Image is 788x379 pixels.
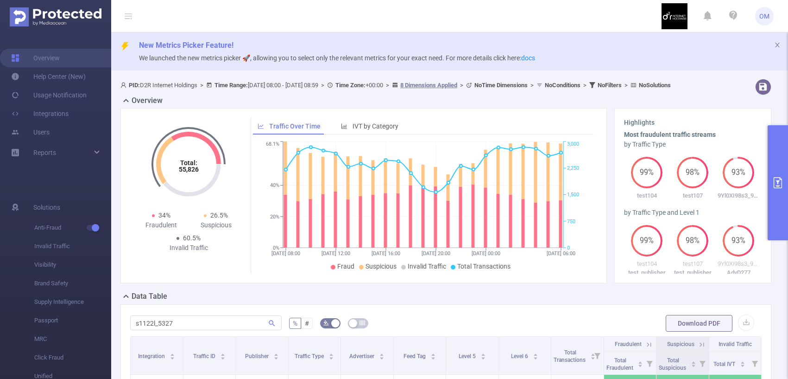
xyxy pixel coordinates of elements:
tspan: [DATE] 20:00 [422,251,450,257]
div: Sort [637,360,643,366]
i: icon: caret-up [480,352,485,355]
span: 99% [631,237,662,244]
tspan: Total: [180,159,197,167]
b: Time Zone: [335,82,366,89]
p: test_publisher [670,268,716,277]
span: > [197,82,206,89]
span: Integration [138,353,166,360]
i: icon: caret-down [480,356,485,359]
p: 9Yl0XI98s3_99912 [716,191,762,200]
tspan: 40% [270,183,279,189]
a: Reports [33,143,56,162]
i: icon: caret-down [740,363,745,366]
tspan: 0 [567,245,570,251]
span: IVT by Category [353,122,398,130]
b: No Conditions [545,82,580,89]
button: icon: close [774,40,781,50]
button: Download PDF [666,315,732,332]
span: Advertiser [349,353,376,360]
span: Total IVT [713,361,737,367]
span: > [622,82,630,89]
span: 60.5% [183,234,201,242]
div: by Traffic Type [624,140,762,149]
div: Sort [379,352,385,358]
span: Level 6 [511,353,530,360]
span: Brand Safety [34,274,111,293]
span: > [580,82,589,89]
i: Filter menu [696,352,709,374]
i: icon: caret-down [430,356,435,359]
p: 9Yl0XI98s3_99912 [716,259,762,269]
span: 99% [631,169,662,176]
span: 26.5% [210,212,228,219]
span: Visibility [34,256,111,274]
i: icon: bg-colors [323,320,329,326]
i: icon: thunderbolt [120,42,130,51]
p: test_publisher [624,268,670,277]
span: 98% [677,169,708,176]
a: Overview [11,49,60,67]
tspan: 3,000 [567,141,579,148]
i: icon: caret-up [329,352,334,355]
i: icon: caret-down [638,363,643,366]
span: Invalid Traffic [719,341,752,347]
i: icon: caret-down [220,356,225,359]
tspan: [DATE] 00:00 [472,251,500,257]
div: Sort [220,352,226,358]
i: icon: caret-up [430,352,435,355]
i: icon: caret-up [273,352,278,355]
u: 8 Dimensions Applied [400,82,457,89]
i: Filter menu [748,352,761,374]
i: icon: caret-down [691,363,696,366]
i: icon: caret-up [379,352,385,355]
tspan: 750 [567,218,575,225]
tspan: [DATE] 12:00 [322,251,350,257]
span: D2R Internet Holdings [DATE] 08:00 - [DATE] 08:59 +00:00 [120,82,671,89]
span: # [305,320,309,327]
span: Traffic Type [295,353,325,360]
span: Passport [34,311,111,330]
i: icon: close [774,42,781,48]
i: icon: caret-down [170,356,175,359]
tspan: [DATE] 06:00 [547,251,575,257]
div: Sort [328,352,334,358]
tspan: [DATE] 16:00 [372,251,400,257]
p: AdvD277 [716,268,762,277]
div: Sort [170,352,175,358]
i: icon: caret-up [170,352,175,355]
span: Traffic Over Time [269,122,321,130]
span: Total Fraudulent [606,357,635,371]
div: Invalid Traffic [161,243,216,253]
span: Publisher [245,353,270,360]
p: test104 [624,259,670,269]
div: Fraudulent [134,220,189,230]
p: test104 [624,191,670,200]
span: Total Transactions [554,349,587,363]
span: 93% [723,237,754,244]
i: icon: caret-up [638,360,643,363]
span: > [383,82,392,89]
span: 98% [677,237,708,244]
span: > [318,82,327,89]
p: test107 [670,191,716,200]
i: icon: caret-down [273,356,278,359]
input: Search... [130,315,282,330]
span: > [528,82,536,89]
tspan: 55,826 [179,166,199,173]
h2: Overview [132,95,163,106]
b: Most fraudulent traffic streams [624,131,716,138]
div: by Traffic Type and Level 1 [624,208,762,218]
tspan: 2,250 [567,165,579,171]
span: Total Suspicious [659,357,687,371]
span: MRC [34,330,111,348]
span: % [293,320,297,327]
span: Traffic ID [193,353,217,360]
b: Time Range: [214,82,248,89]
b: No Solutions [639,82,671,89]
a: Integrations [11,104,69,123]
a: Usage Notification [11,86,87,104]
i: icon: caret-down [533,356,538,359]
span: 34% [158,212,170,219]
span: Fraud [337,263,354,270]
i: icon: line-chart [258,123,264,129]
